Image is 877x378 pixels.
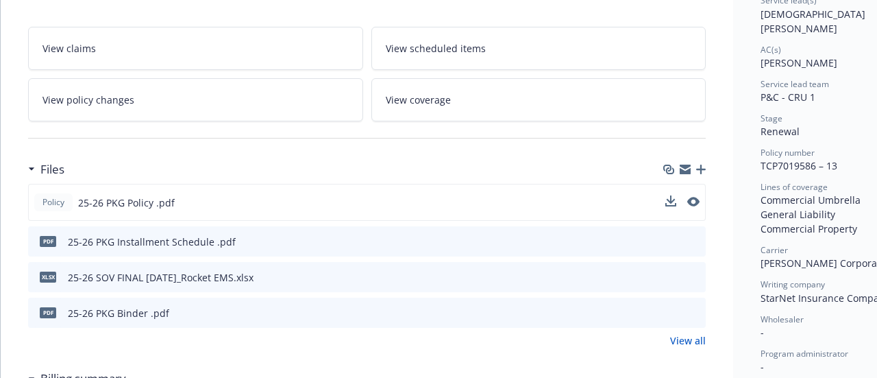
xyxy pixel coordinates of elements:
[761,360,764,373] span: -
[670,333,706,348] a: View all
[761,44,781,56] span: AC(s)
[687,197,700,206] button: preview file
[386,41,486,56] span: View scheduled items
[40,196,67,209] span: Policy
[68,235,236,249] div: 25-26 PKG Installment Schedule .pdf
[761,159,837,172] span: TCP7019586 – 13
[761,348,848,359] span: Program administrator
[42,93,134,107] span: View policy changes
[761,56,837,69] span: [PERSON_NAME]
[666,235,677,249] button: download file
[761,78,829,90] span: Service lead team
[687,196,700,210] button: preview file
[40,161,64,178] h3: Files
[28,78,363,121] a: View policy changes
[761,244,788,256] span: Carrier
[665,196,676,206] button: download file
[761,326,764,339] span: -
[761,125,800,138] span: Renewal
[666,270,677,285] button: download file
[761,314,804,325] span: Wholesaler
[761,279,825,290] span: Writing company
[40,307,56,318] span: pdf
[688,270,700,285] button: preview file
[40,236,56,246] span: pdf
[761,113,782,124] span: Stage
[28,161,64,178] div: Files
[40,272,56,282] span: xlsx
[28,27,363,70] a: View claims
[78,196,175,210] span: 25-26 PKG Policy .pdf
[386,93,451,107] span: View coverage
[371,78,706,121] a: View coverage
[761,147,815,158] span: Policy number
[371,27,706,70] a: View scheduled items
[42,41,96,56] span: View claims
[761,8,865,35] span: [DEMOGRAPHIC_DATA][PERSON_NAME]
[68,270,254,285] div: 25-26 SOV FINAL [DATE]_Rocket EMS.xlsx
[666,306,677,320] button: download file
[761,181,828,193] span: Lines of coverage
[688,235,700,249] button: preview file
[761,91,815,104] span: P&C - CRU 1
[68,306,169,320] div: 25-26 PKG Binder .pdf
[665,196,676,210] button: download file
[688,306,700,320] button: preview file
